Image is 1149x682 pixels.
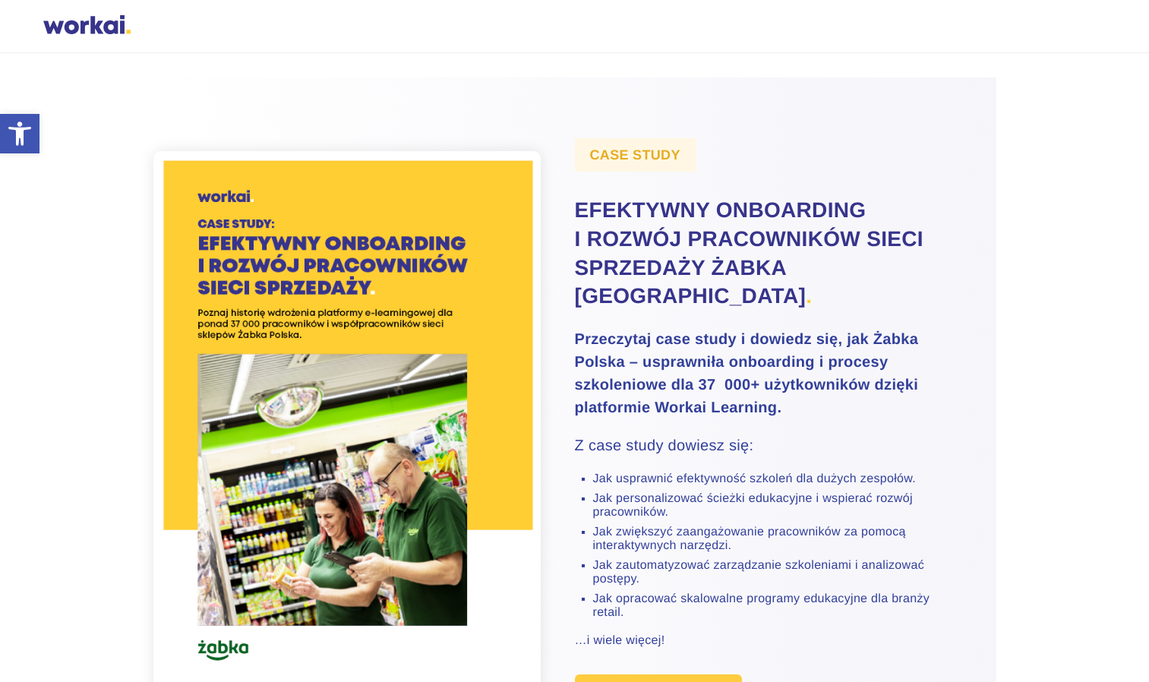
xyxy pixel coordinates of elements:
li: Jak usprawnić efektywność szkoleń dla dużych zespołów. [593,472,958,486]
strong: Przeczytaj case study i dowiedz się, jak Żabka Polska – usprawniła onboarding i procesy szkolenio... [575,331,919,416]
li: Jak zautomatyzować zarządzanie szkoleniami i analizować postępy. [593,559,958,586]
li: Jak opracować skalowalne programy edukacyjne dla branży retail. [593,592,958,620]
span: Efektywny onboarding i rozwój pracowników sieci sprzedaży Żabka [GEOGRAPHIC_DATA] [575,198,923,308]
li: Jak personalizować ścieżki edukacyjne i wspierać rozwój pracowników. [593,492,958,519]
h3: Z case study dowiesz się: [575,434,958,457]
span: . [806,284,812,308]
li: Jak zwiększyć zaangażowanie pracowników za pomocą interaktywnych narzędzi. [593,526,958,553]
p: …i wiele więcej! [575,632,958,650]
label: CASE STUDY [575,138,696,172]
